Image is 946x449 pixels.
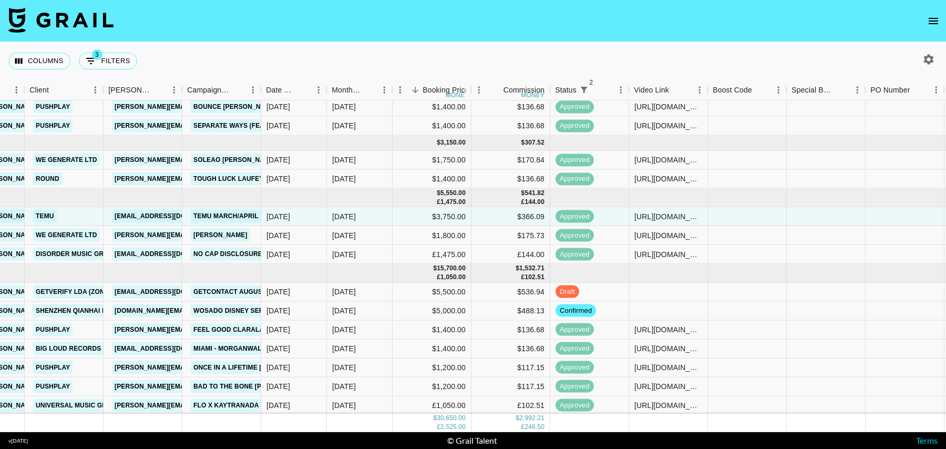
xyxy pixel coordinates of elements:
[521,92,544,98] div: money
[266,80,296,100] div: Date Created
[332,249,356,259] div: Jul '25
[8,53,70,69] button: Select columns
[634,343,702,354] div: https://www.tiktok.com/@lovealwayspiper/video/7534106952058604855?_r=1&_t=ZT-8yeOcXSNxRl
[393,396,471,415] div: £1,050.00
[191,210,261,223] a: TEMU March/April
[471,339,550,358] div: $136.68
[108,80,151,100] div: [PERSON_NAME]
[923,11,944,32] button: open drawer
[112,304,282,317] a: [DOMAIN_NAME][EMAIL_ADDRESS][DOMAIN_NAME]
[112,100,283,114] a: [PERSON_NAME][EMAIL_ADDRESS][DOMAIN_NAME]
[556,400,594,410] span: approved
[182,80,261,100] div: Campaign (Type)
[266,211,290,221] div: 20/03/2025
[516,414,519,423] div: $
[266,343,290,354] div: 05/08/2025
[471,151,550,170] div: $170.84
[916,435,938,445] a: Terms
[332,211,356,221] div: Jul '25
[471,245,550,264] div: £144.00
[392,82,408,98] button: Menu
[865,80,944,100] div: PO Number
[33,342,104,355] a: Big Loud Records
[112,210,230,223] a: [EMAIL_ADDRESS][DOMAIN_NAME]
[634,80,669,100] div: Video Link
[393,245,471,264] div: £1,475.00
[713,80,752,100] div: Boost Code
[525,138,544,147] div: 307.52
[332,381,356,392] div: Aug '25
[33,172,62,186] a: Round
[8,82,24,98] button: Menu
[332,80,362,100] div: Month Due
[634,400,702,411] div: https://www.tiktok.com/@lovealwayspiper/video/7533378632715193655?_r=1&_t=ZT-8yUx9qiDU0d
[577,83,591,97] button: Show filters
[437,138,440,147] div: $
[112,399,283,412] a: [PERSON_NAME][EMAIL_ADDRESS][DOMAIN_NAME]
[408,83,423,97] button: Sort
[634,174,702,184] div: https://www.tiktok.com/@lovealwayspiper/video/7514446479973551406?_r=1&_t=ZT-8x6FAk3OAt4
[191,154,341,167] a: SOLEAO [PERSON_NAME] & [PERSON_NAME]
[245,82,261,98] button: Menu
[191,248,265,261] a: no cap Disclosure
[92,49,102,60] span: 3
[556,381,594,391] span: approved
[33,361,73,374] a: PushPlay
[33,100,73,114] a: PushPlay
[437,273,440,282] div: £
[556,362,594,372] span: approved
[634,362,702,373] div: https://www.tiktok.com/@lovealwayspiper/video/7539270787405057293?_r=1&_t=ZT-8yvwLUHFWpS
[629,80,707,100] div: Video Link
[112,172,283,186] a: [PERSON_NAME][EMAIL_ADDRESS][DOMAIN_NAME]
[266,362,290,373] div: 11/08/2025
[33,210,57,223] a: Temu
[112,323,283,336] a: [PERSON_NAME][EMAIL_ADDRESS][DOMAIN_NAME]
[29,80,49,100] div: Client
[112,285,230,298] a: [EMAIL_ADDRESS][DOMAIN_NAME]
[393,339,471,358] div: $1,400.00
[669,83,684,97] button: Sort
[332,101,356,112] div: May '25
[33,229,99,242] a: We Generate Ltd
[266,120,290,131] div: 21/05/2025
[332,230,356,240] div: Jul '25
[556,305,596,315] span: confirmed
[332,305,356,316] div: Aug '25
[33,323,73,336] a: PushPlay
[112,361,283,374] a: [PERSON_NAME][EMAIL_ADDRESS][DOMAIN_NAME]
[191,172,266,186] a: Tough Luck laufey
[187,80,230,100] div: Campaign (Type)
[519,414,544,423] div: 2,992.21
[519,264,544,273] div: 1,532.71
[191,229,250,242] a: [PERSON_NAME]
[634,101,702,112] div: https://www.tiktok.com/@lovealwayspiper/video/7507104380773190958?_r=1&_t=ZT-8wYcOAXvqYM
[471,82,487,98] button: Menu
[440,198,466,207] div: 1,475.00
[191,323,280,336] a: Feel Good claralasan
[471,282,550,301] div: $536.94
[433,414,437,423] div: $
[770,82,786,98] button: Menu
[332,287,356,297] div: Aug '25
[433,264,437,273] div: $
[437,198,440,207] div: £
[393,170,471,189] div: $1,400.00
[376,82,392,98] button: Menu
[393,151,471,170] div: $1,750.00
[79,53,137,69] button: Show filters
[266,400,290,411] div: 30/07/2025
[112,229,283,242] a: [PERSON_NAME][EMAIL_ADDRESS][DOMAIN_NAME]
[332,362,356,373] div: Aug '25
[440,273,466,282] div: 1,050.00
[33,285,238,298] a: GETVERIFY LDA (ZONA [PERSON_NAME][GEOGRAPHIC_DATA])
[613,82,629,98] button: Menu
[440,189,466,198] div: 5,550.00
[393,282,471,301] div: $5,500.00
[393,301,471,320] div: $5,000.00
[521,198,525,207] div: £
[910,83,925,97] button: Sort
[33,380,73,393] a: PushPlay
[556,102,594,112] span: approved
[24,80,103,100] div: Client
[191,119,316,132] a: Separate Ways (feat. The Marías)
